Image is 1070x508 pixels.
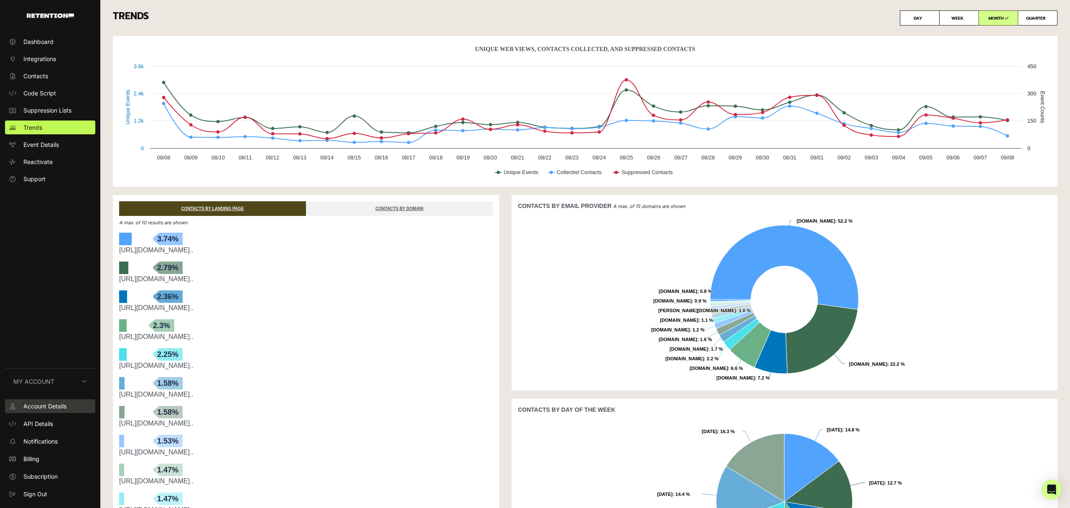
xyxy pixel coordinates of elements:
tspan: [DATE] [827,427,842,432]
span: 1.47% [153,493,183,505]
a: [URL][DOMAIN_NAME].. [119,304,194,311]
text: 08/22 [538,154,551,161]
text: : 22.2 % [849,362,905,367]
text: 0 [141,145,144,151]
span: 2.79% [153,262,183,274]
span: Notifications [23,437,58,446]
text: : 16.3 % [702,429,735,434]
h3: TRENDS [113,10,1057,26]
a: Reactivate [5,155,95,169]
text: : 1.7 % [670,346,723,351]
label: MONTH [978,10,1018,26]
svg: Unique Web Views, Contacts Collected, And Suppressed Contacts [119,42,1051,185]
text: : 14.4 % [657,492,690,497]
div: Open Intercom Messenger [1042,480,1062,500]
div: https://t3micro.com/web-pixels@2ddfe27cwacf934f7p7355b34emf9a1fd4c/products/aire360 [119,274,493,284]
text: 08/21 [511,154,524,161]
text: 08/09 [184,154,198,161]
span: 2.36% [153,290,183,303]
div: https://t3micro.com/web-pixels@2ddfe27cwacf934f7p7355b34emf9a1fd4c/products/singlepass-curl-x-1-c... [119,447,493,457]
label: WEEK [939,10,979,26]
text: Unique Events [504,169,538,175]
text: 450 [1027,63,1036,69]
text: 09/03 [865,154,878,161]
span: Event Details [23,140,59,149]
text: 09/08 [1001,154,1014,161]
label: QUARTER [1018,10,1057,26]
span: Contacts [23,72,48,80]
a: Subscription [5,470,95,483]
text: 08/10 [211,154,225,161]
span: Integrations [23,54,56,63]
img: Retention.com [27,13,74,18]
a: [URL][DOMAIN_NAME].. [119,449,194,456]
span: Reactivate [23,157,53,166]
text: 09/05 [919,154,932,161]
span: API Details [23,419,53,428]
a: API Details [5,417,95,431]
a: [URL][DOMAIN_NAME].. [119,362,194,369]
text: : 1.0 % [658,308,751,313]
a: Billing [5,452,95,466]
text: Suppressed Contacts [622,169,673,175]
span: 1.58% [153,377,183,390]
text: 0 [1027,145,1030,151]
a: [URL][DOMAIN_NAME].. [119,275,194,282]
a: [URL][DOMAIN_NAME].. [119,333,194,340]
text: : 1.2 % [651,327,704,332]
text: 3.6k [134,63,144,69]
span: Dashboard [23,37,53,46]
tspan: [DATE] [869,480,884,485]
div: https://t3micro.com/web-pixels@295d1af5w25c8f3dapfac4726bm0f666113/ [119,332,493,342]
tspan: [DOMAIN_NAME] [849,362,887,367]
span: Subscription [23,472,58,481]
text: 2.4k [134,90,144,97]
text: 08/16 [375,154,388,161]
text: 08/18 [429,154,443,161]
a: Dashboard [5,35,95,49]
span: Support [23,174,46,183]
text: : 6.6 % [690,366,743,371]
text: 1.2k [134,118,144,124]
a: CONTACTS BY DOMAIN [306,201,493,216]
strong: CONTACTS BY DAY OF THE WEEK [518,406,615,413]
tspan: [DOMAIN_NAME] [659,337,697,342]
a: Suppression Lists [5,103,95,117]
text: : 1.6 % [659,337,712,342]
tspan: [DOMAIN_NAME] [660,318,698,323]
div: https://t3micro.com/web-pixels@2ddfe27cwacf934f7p7355b34emf9a1fd4c/ [119,418,493,428]
text: 08/23 [565,154,578,161]
span: 2.25% [153,348,183,361]
span: Account Details [23,402,66,411]
text: 300 [1027,90,1036,97]
tspan: [DOMAIN_NAME] [665,356,704,361]
em: A max. of 10 results are shown [119,220,188,226]
text: 08/11 [239,154,252,161]
text: : 52.2 % [797,218,853,223]
a: Event Details [5,138,95,151]
text: Unique Events [125,90,131,124]
tspan: [DOMAIN_NAME] [797,218,835,223]
span: 1.53% [153,435,183,447]
text: 08/19 [456,154,470,161]
div: https://t3micro.com/web-pixels@73b305c4w82c1918fpb7086179m603a4010/products/aire360 [119,245,493,255]
a: Sign Out [5,487,95,501]
span: 2.3% [149,319,174,332]
span: Billing [23,454,39,463]
text: 08/26 [647,154,660,161]
tspan: [DOMAIN_NAME] [690,366,728,371]
text: 150 [1027,118,1036,124]
text: : 7.2 % [716,375,769,380]
text: 08/30 [756,154,769,161]
tspan: [DATE] [702,429,717,434]
span: Trends [23,123,42,132]
a: [URL][DOMAIN_NAME].. [119,420,194,427]
span: 1.47% [153,464,183,476]
text: 08/14 [320,154,334,161]
tspan: [DOMAIN_NAME] [659,289,697,294]
text: Event Counts [1039,91,1046,123]
em: A max. of 15 domains are shown [613,203,685,209]
div: https://t3micro.com/web-pixels@73b305c4w82c1918fpb7086179m603a4010/ [119,390,493,400]
text: : 12.7 % [869,480,902,485]
text: 08/29 [729,154,742,161]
